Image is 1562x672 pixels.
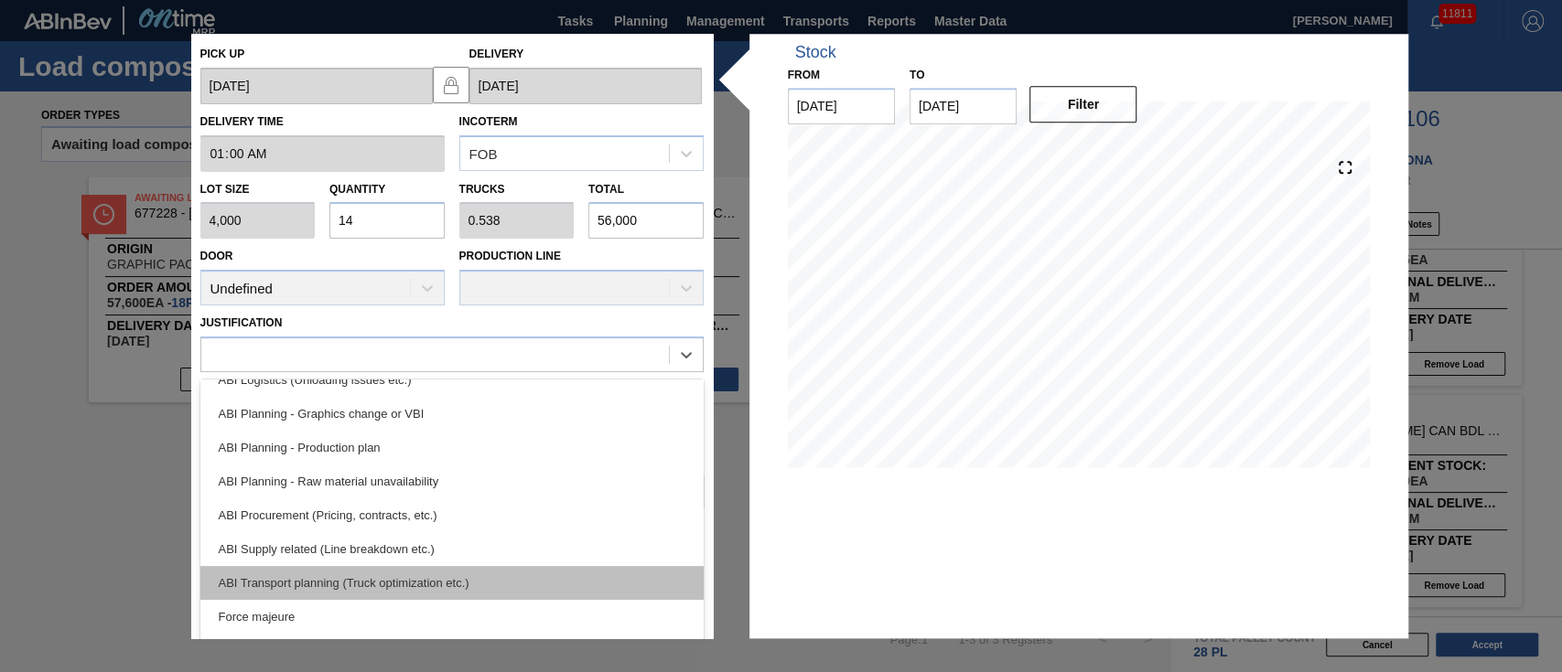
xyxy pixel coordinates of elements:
button: Filter [1029,87,1136,123]
label: Door [200,251,233,263]
div: ABI Planning - Production plan [200,431,704,464]
div: ABI Planning - Graphics change or VBI [200,397,704,431]
div: Stock [795,43,836,62]
label: Justification [200,317,283,330]
div: ABI Planning - Raw material unavailability [200,464,704,498]
label: Delivery Time [200,109,445,135]
div: Force majeure [200,600,704,634]
div: ABI Transport planning (Truck optimization etc.) [200,566,704,600]
label: Production Line [459,251,561,263]
input: mm/dd/yyyy [910,89,1017,125]
label: From [788,69,820,81]
input: mm/dd/yyyy [788,89,895,125]
label: to [910,69,924,81]
div: ABI Procurement (Pricing, contracts, etc.) [200,498,704,532]
img: locked [440,74,462,96]
input: mm/dd/yyyy [200,68,433,104]
label: Quantity [329,183,385,196]
div: ABI Logistics (Unloading issues etc.) [200,363,704,397]
label: Pick up [200,48,245,60]
label: Trucks [459,183,505,196]
div: Other [200,634,704,667]
label: Incoterm [459,115,518,128]
div: ABI Supply related (Line breakdown etc.) [200,532,704,566]
label: Comments [200,377,704,403]
div: FOB [469,145,498,161]
label: Lot size [200,176,316,203]
label: Delivery [469,48,524,60]
label: Total [588,183,624,196]
button: locked [433,67,469,103]
input: mm/dd/yyyy [469,68,702,104]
